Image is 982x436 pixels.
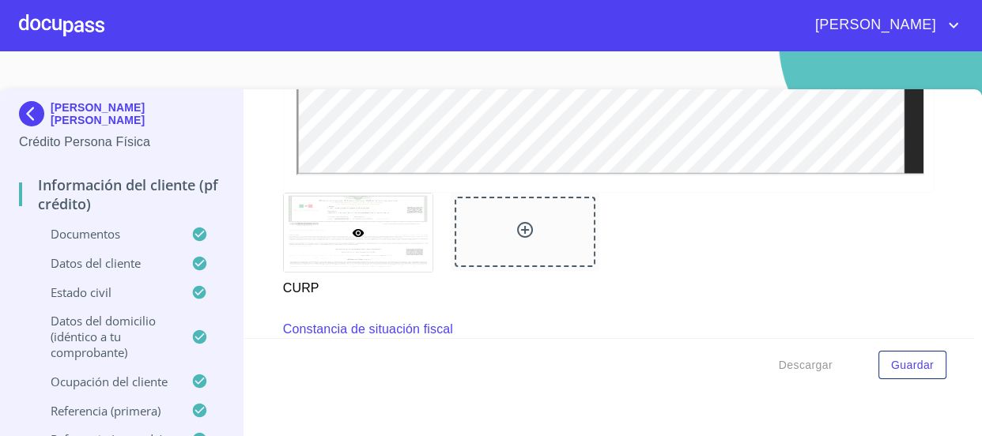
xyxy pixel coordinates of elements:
[19,403,191,419] p: Referencia (primera)
[19,284,191,300] p: Estado Civil
[19,101,224,133] div: [PERSON_NAME] [PERSON_NAME]
[803,13,944,38] span: [PERSON_NAME]
[891,355,934,375] span: Guardar
[19,133,224,152] p: Crédito Persona Física
[283,272,432,298] p: CURP
[19,175,224,213] p: Información del cliente (PF crédito)
[19,313,191,360] p: Datos del domicilio (idéntico a tu comprobante)
[19,374,191,389] p: Ocupación del Cliente
[19,226,191,242] p: Documentos
[283,320,453,339] p: Constancia de situación fiscal
[19,255,191,271] p: Datos del cliente
[772,351,839,380] button: Descargar
[878,351,946,380] button: Guardar
[803,13,963,38] button: account of current user
[19,101,51,126] img: Docupass spot blue
[51,101,224,126] p: [PERSON_NAME] [PERSON_NAME]
[779,355,833,375] span: Descargar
